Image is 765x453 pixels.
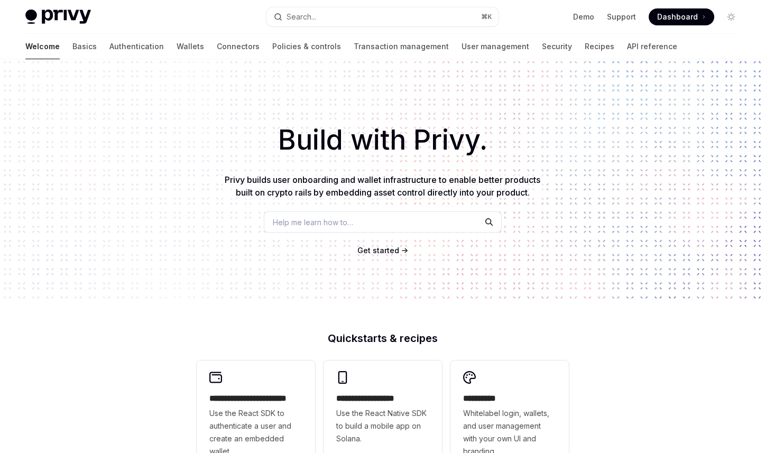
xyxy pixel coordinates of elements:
h1: Build with Privy. [17,119,748,161]
a: Welcome [25,34,60,59]
button: Toggle dark mode [723,8,740,25]
a: Demo [573,12,594,22]
span: Help me learn how to… [273,217,353,228]
div: Search... [287,11,316,23]
h2: Quickstarts & recipes [197,333,569,344]
span: Dashboard [657,12,698,22]
a: Policies & controls [272,34,341,59]
a: User management [462,34,529,59]
a: Recipes [585,34,614,59]
a: Get started [357,245,399,256]
a: Transaction management [354,34,449,59]
a: Connectors [217,34,260,59]
span: ⌘ K [481,13,492,21]
span: Privy builds user onboarding and wallet infrastructure to enable better products built on crypto ... [225,174,540,198]
a: Security [542,34,572,59]
span: Get started [357,246,399,255]
img: light logo [25,10,91,24]
a: Authentication [109,34,164,59]
button: Open search [266,7,499,26]
a: Wallets [177,34,204,59]
a: Dashboard [649,8,714,25]
a: API reference [627,34,677,59]
a: Support [607,12,636,22]
a: Basics [72,34,97,59]
span: Use the React Native SDK to build a mobile app on Solana. [336,407,429,445]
